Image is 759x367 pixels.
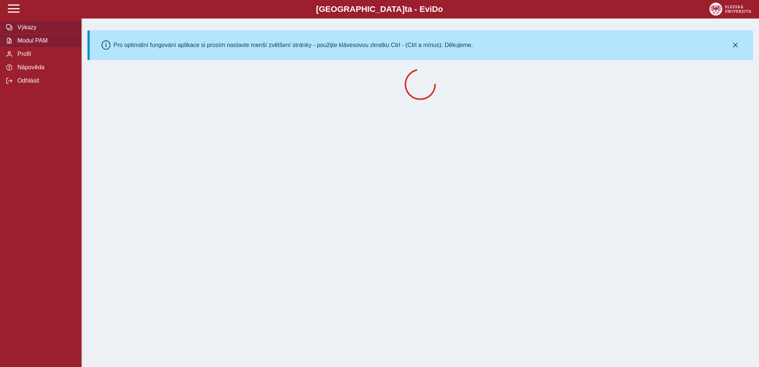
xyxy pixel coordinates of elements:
span: o [438,4,443,14]
span: Profil [15,51,75,57]
span: t [405,4,407,14]
span: D [432,4,438,14]
span: Výkazy [15,24,75,31]
img: logo_web_su.png [709,3,751,16]
b: [GEOGRAPHIC_DATA] a - Evi [22,4,737,14]
span: Modul PAM [15,37,75,44]
span: Nápověda [15,64,75,71]
span: Odhlásit [15,77,75,84]
div: Pro optimální fungování aplikace si prosím nastavte menší zvětšení stránky - použijte klávesovou ... [113,42,473,49]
